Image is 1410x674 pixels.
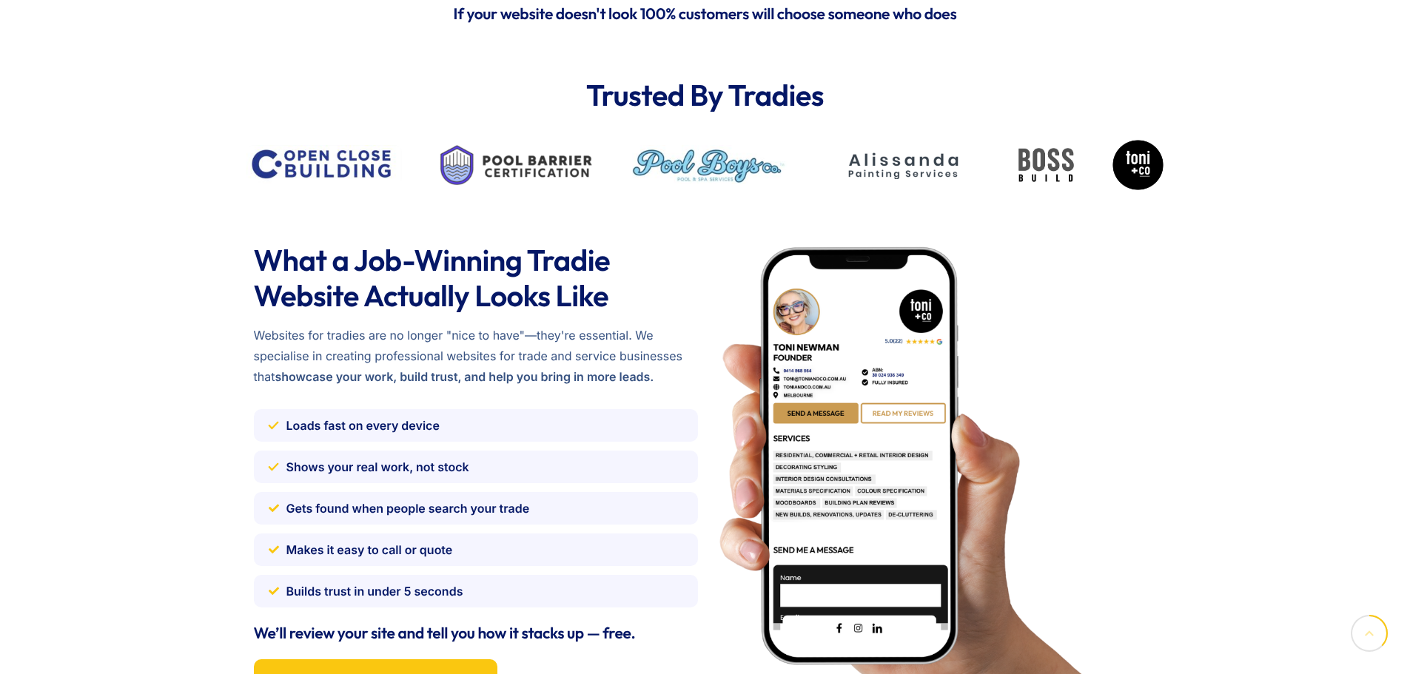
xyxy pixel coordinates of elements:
h4: If your website doesn't look 100% customers will choose someone who does [451,3,960,25]
img: Logo of trade business who’ve worked with ServiceScale [846,150,960,179]
img: Toni+Co Logo of trade business who’ve worked with ServiceScale [1112,139,1164,191]
img: Pool Boys Logo of trade business who’ve worked with ServiceScale [632,145,788,184]
span: Shows your real work, not stock [286,456,469,477]
h4: We’ll review your site and tell you how it stacks up — free. [254,622,698,644]
img: Logos of trade A TRADE business who’ve worked with ServiceScale [246,145,403,184]
span: Builds trust in under 5 seconds [286,581,463,601]
p: Websites for tradies are no longer "nice to have"—they're essential. We specialise in creating pr... [254,325,698,387]
strong: showcase your work, build trust, and help you bring in more leads. [275,369,654,384]
span: Makes it easy to call or quote [286,539,453,560]
h2: Trusted By Tradies [246,78,1164,113]
h2: What a Job-Winning Tradie Website Actually Looks Like [254,243,698,314]
span: Loads fast on every device [286,415,440,436]
img: Logo of trade business who’ve worked with ServiceScale [439,145,595,185]
span: Gets found when people search your trade [286,498,530,519]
